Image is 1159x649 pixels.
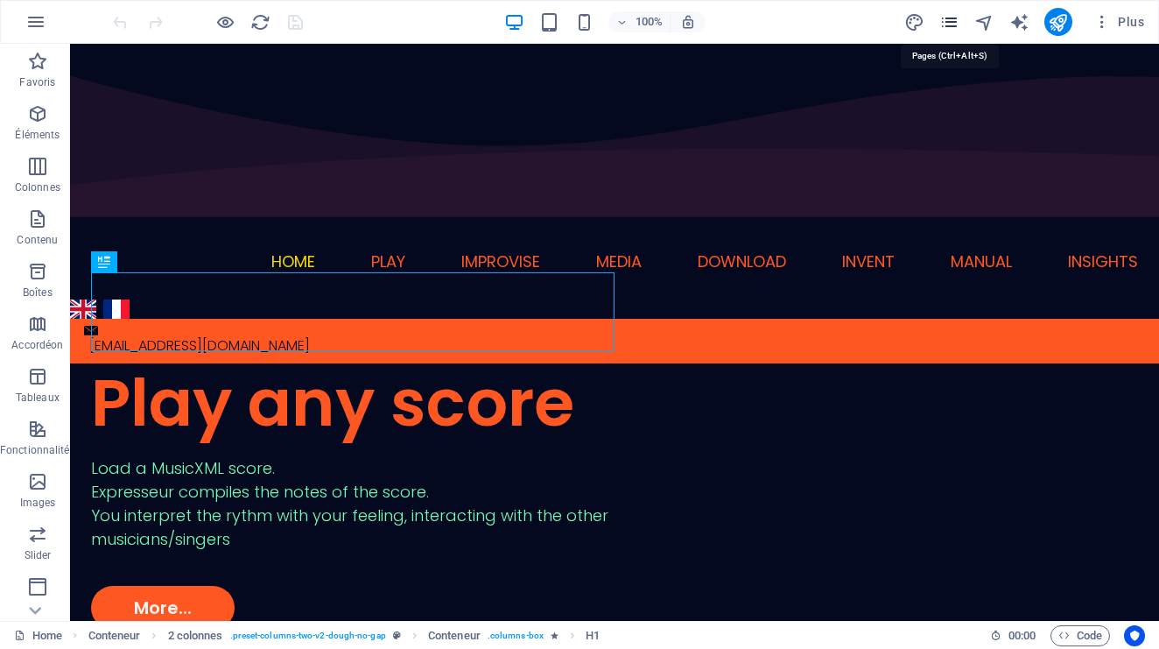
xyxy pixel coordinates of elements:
[23,286,53,300] p: Boîtes
[19,75,55,89] p: Favoris
[990,625,1036,646] h6: Durée de la session
[1009,12,1029,32] i: AI Writer
[20,496,56,510] p: Images
[14,625,62,646] a: Cliquez pour annuler la sélection. Double-cliquez pour ouvrir Pages.
[586,625,600,646] span: Cliquez pour sélectionner. Double-cliquez pour modifier.
[488,625,544,646] span: . columns-box
[428,625,481,646] span: Cliquez pour sélectionner. Double-cliquez pour modifier.
[1021,629,1023,642] span: :
[15,180,60,194] p: Colonnes
[635,11,663,32] h6: 100%
[1009,11,1030,32] button: text_generator
[1086,8,1151,36] button: Plus
[974,12,994,32] i: Navigateur
[25,548,52,562] p: Slider
[1008,625,1036,646] span: 00 00
[88,625,601,646] nav: breadcrumb
[249,11,270,32] button: reload
[1124,625,1145,646] button: Usercentrics
[168,625,223,646] span: Cliquez pour sélectionner. Double-cliquez pour modifier.
[904,12,924,32] i: Design (Ctrl+Alt+Y)
[1044,8,1072,36] button: publish
[19,292,240,312] a: [EMAIL_ADDRESS][DOMAIN_NAME]
[904,11,925,32] button: design
[16,391,60,405] p: Tableaux
[393,631,401,640] i: Cet élément est une présélection personnalisable.
[551,631,558,640] i: Cet élément contient une animation.
[974,11,995,32] button: navigator
[1093,13,1144,31] span: Plus
[680,14,696,30] i: Lors du redimensionnement, ajuster automatiquement le niveau de zoom en fonction de l'appareil sé...
[250,12,270,32] i: Actualiser la page
[1058,625,1102,646] span: Code
[88,625,141,646] span: Cliquez pour sélectionner. Double-cliquez pour modifier.
[11,338,63,352] p: Accordéon
[230,625,386,646] span: . preset-columns-two-v2-dough-no-gap
[17,233,58,247] p: Contenu
[15,128,60,142] p: Éléments
[1050,625,1110,646] button: Code
[214,11,235,32] button: Cliquez ici pour quitter le mode Aperçu et poursuivre l'édition.
[939,11,960,32] button: pages
[1048,12,1068,32] i: Publier
[608,11,671,32] button: 100%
